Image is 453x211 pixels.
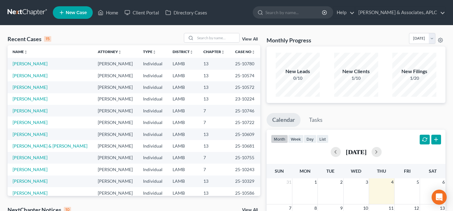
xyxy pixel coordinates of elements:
i: unfold_more [24,50,28,54]
div: 1/10 [334,75,378,81]
div: Recent Cases [8,35,51,43]
td: Individual [138,140,168,152]
button: month [271,135,288,143]
td: LAMB [168,164,198,175]
td: [PERSON_NAME] [93,81,138,93]
td: [PERSON_NAME] [93,164,138,175]
td: [PERSON_NAME] [93,176,138,187]
span: 6 [442,178,445,186]
td: 13 [198,128,230,140]
td: 25-10681 [230,140,260,152]
td: 13 [198,58,230,69]
td: 25-10609 [230,128,260,140]
span: 2 [340,178,343,186]
td: 7 [198,152,230,164]
a: [PERSON_NAME] [13,132,47,137]
a: [PERSON_NAME] [13,61,47,66]
td: 7 [198,164,230,175]
input: Search by name... [265,7,323,18]
td: 13 [198,81,230,93]
i: unfold_more [190,50,193,54]
a: [PERSON_NAME] [13,178,47,184]
td: 13 [198,176,230,187]
a: Districtunfold_more [173,49,193,54]
td: [PERSON_NAME] [93,128,138,140]
td: LAMB [168,93,198,105]
a: [PERSON_NAME] [13,120,47,125]
h3: Monthly Progress [267,36,311,44]
span: 31 [286,178,292,186]
a: Nameunfold_more [13,49,28,54]
td: Individual [138,105,168,116]
div: 1/20 [392,75,436,81]
td: Individual [138,128,168,140]
td: Individual [138,70,168,81]
td: 25-10755 [230,152,260,164]
a: Home [95,7,121,18]
td: LAMB [168,152,198,164]
td: 13 [198,140,230,152]
a: Typeunfold_more [143,49,156,54]
td: Individual [138,116,168,128]
span: 4 [390,178,394,186]
a: Help [334,7,355,18]
div: New Leads [276,68,320,75]
td: Individual [138,164,168,175]
a: [PERSON_NAME] [13,155,47,160]
span: Thu [377,168,386,174]
td: [PERSON_NAME] [93,70,138,81]
td: 25-10574 [230,70,260,81]
input: Search by name... [195,33,239,42]
a: Case Nounfold_more [235,49,255,54]
td: Individual [138,81,168,93]
td: LAMB [168,140,198,152]
a: Calendar [267,113,301,127]
div: New Clients [334,68,378,75]
td: LAMB [168,116,198,128]
td: LAMB [168,81,198,93]
td: 25-10586 [230,187,260,199]
i: unfold_more [221,50,225,54]
a: [PERSON_NAME] [13,190,47,196]
td: Individual [138,58,168,69]
i: unfold_more [251,50,255,54]
td: 25-10572 [230,81,260,93]
a: Client Portal [121,7,162,18]
td: [PERSON_NAME] [93,140,138,152]
button: week [288,135,304,143]
div: Open Intercom Messenger [432,190,447,205]
button: list [317,135,329,143]
td: 25-10722 [230,116,260,128]
td: LAMB [168,128,198,140]
td: Individual [138,93,168,105]
a: [PERSON_NAME] & Associates, APLC [355,7,445,18]
div: New Filings [392,68,436,75]
h2: [DATE] [346,149,367,155]
td: 25-10243 [230,164,260,175]
td: LAMB [168,58,198,69]
td: Individual [138,152,168,164]
td: 7 [198,105,230,116]
td: 7 [198,116,230,128]
a: View All [242,37,258,41]
td: [PERSON_NAME] [93,93,138,105]
span: New Case [66,10,87,15]
td: [PERSON_NAME] [93,105,138,116]
td: 25-10746 [230,105,260,116]
td: LAMB [168,105,198,116]
td: 13 [198,93,230,105]
td: [PERSON_NAME] [93,152,138,164]
a: Attorneyunfold_more [98,49,122,54]
td: [PERSON_NAME] [93,187,138,199]
span: Sun [275,168,284,174]
span: 3 [365,178,369,186]
td: 25-10780 [230,58,260,69]
td: LAMB [168,187,198,199]
a: Tasks [303,113,328,127]
i: unfold_more [118,50,122,54]
td: Individual [138,176,168,187]
td: 13 [198,187,230,199]
div: 15 [44,36,51,42]
td: Individual [138,187,168,199]
button: day [304,135,317,143]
